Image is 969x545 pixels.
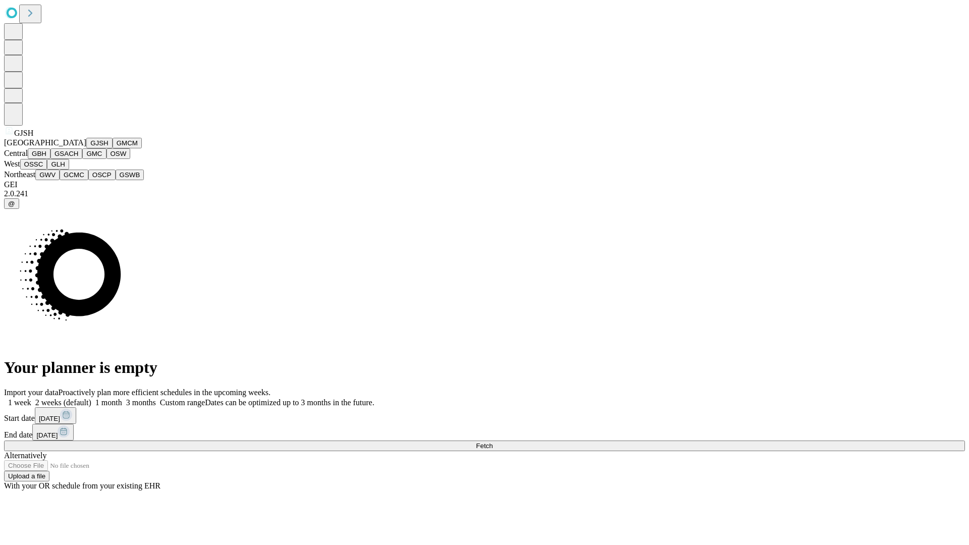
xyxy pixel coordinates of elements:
[160,398,205,407] span: Custom range
[39,415,60,422] span: [DATE]
[4,471,49,481] button: Upload a file
[4,407,965,424] div: Start date
[4,189,965,198] div: 2.0.241
[59,388,271,397] span: Proactively plan more efficient schedules in the upcoming weeks.
[95,398,122,407] span: 1 month
[4,138,86,147] span: [GEOGRAPHIC_DATA]
[116,170,144,180] button: GSWB
[4,358,965,377] h1: Your planner is empty
[60,170,88,180] button: GCMC
[4,159,20,168] span: West
[8,200,15,207] span: @
[50,148,82,159] button: GSACH
[35,170,60,180] button: GWV
[36,431,58,439] span: [DATE]
[4,198,19,209] button: @
[4,149,28,157] span: Central
[47,159,69,170] button: GLH
[4,388,59,397] span: Import your data
[8,398,31,407] span: 1 week
[20,159,47,170] button: OSSC
[476,442,493,450] span: Fetch
[32,424,74,441] button: [DATE]
[35,407,76,424] button: [DATE]
[126,398,156,407] span: 3 months
[14,129,33,137] span: GJSH
[88,170,116,180] button: OSCP
[4,180,965,189] div: GEI
[28,148,50,159] button: GBH
[113,138,142,148] button: GMCM
[4,170,35,179] span: Northeast
[4,481,160,490] span: With your OR schedule from your existing EHR
[82,148,106,159] button: GMC
[4,451,46,460] span: Alternatively
[205,398,374,407] span: Dates can be optimized up to 3 months in the future.
[106,148,131,159] button: OSW
[86,138,113,148] button: GJSH
[4,441,965,451] button: Fetch
[4,424,965,441] div: End date
[35,398,91,407] span: 2 weeks (default)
